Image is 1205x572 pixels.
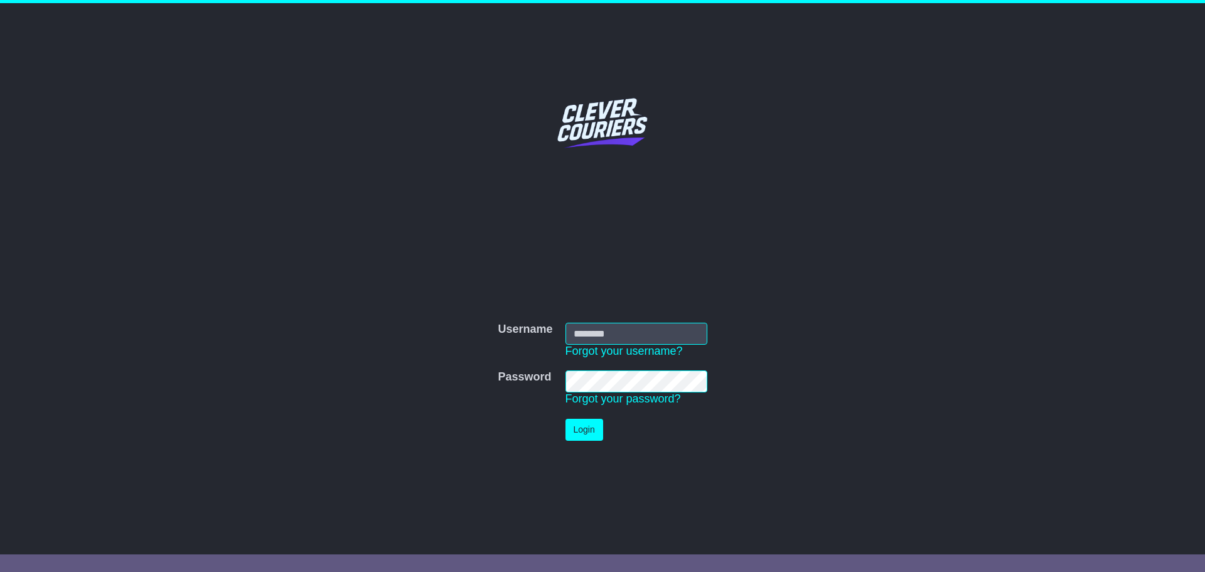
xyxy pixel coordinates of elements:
[498,323,552,337] label: Username
[549,69,656,176] img: Clever Couriers
[565,392,681,405] a: Forgot your password?
[565,419,603,441] button: Login
[498,370,551,384] label: Password
[565,345,683,357] a: Forgot your username?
